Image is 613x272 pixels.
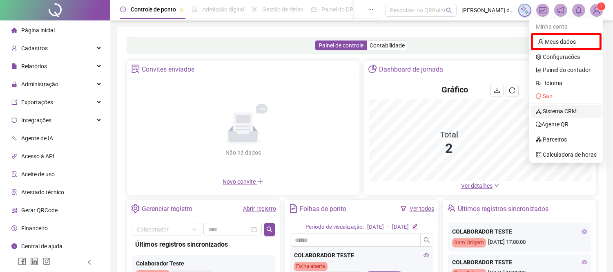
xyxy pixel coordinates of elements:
span: reload [509,87,515,94]
a: Ver todos [410,205,434,212]
span: home [11,27,17,33]
span: ellipsis [368,7,374,12]
span: export [11,99,17,105]
span: Gerar QRCode [21,207,58,214]
div: Convites enviados [142,63,194,76]
div: Folhas de ponto [300,202,346,216]
span: dollar [11,225,17,231]
span: team [447,204,456,213]
div: Sem Origem [452,238,486,247]
span: down [494,182,499,188]
span: left [87,259,92,265]
span: file-done [192,7,197,12]
div: Período de visualização: [305,223,364,232]
a: deployment-unit Sistema CRM [536,108,577,115]
div: Minha conta [531,20,602,33]
span: Relatórios [21,63,47,70]
span: linkedin [30,257,38,265]
span: edit [412,224,417,229]
span: Administração [21,81,58,88]
div: Folha aberta [294,262,328,271]
span: Controle de ponto [131,6,176,13]
span: Idioma [545,79,592,88]
div: Últimos registros sincronizados [458,202,548,216]
span: instagram [42,257,51,265]
div: [DATE] [392,223,409,232]
span: Novo convite [223,178,263,185]
span: solution [11,189,17,195]
div: COLABORADOR TESTE [452,258,587,267]
span: Atestado técnico [21,189,64,196]
div: Colaborador Teste [136,259,271,268]
span: logout [536,93,542,99]
a: setting Configurações [536,54,580,60]
a: apartment Parceiros [536,136,567,143]
span: Admissão digital [202,6,244,13]
span: Cadastros [21,45,48,52]
img: sparkle-icon.fc2bf0ac1784a2077858766a79e2daf3.svg [520,6,529,15]
span: eye [424,252,429,258]
span: Sair [543,93,553,99]
div: Gerenciar registro [142,202,192,216]
span: solution [131,65,140,73]
div: - [387,223,389,232]
span: sync [11,117,17,123]
span: flag [536,79,542,88]
span: download [494,87,500,94]
span: sun [252,7,257,12]
span: [PERSON_NAME] do [PERSON_NAME] [461,6,513,15]
a: calculator Calculadora de horas [536,151,597,158]
div: COLABORADOR TESTE [452,227,587,236]
span: search [446,7,452,13]
span: Página inicial [21,27,55,34]
div: Não há dados [205,148,281,157]
span: Acesso à API [21,153,54,160]
span: Painel de controle [319,42,363,49]
span: eye [582,259,587,265]
div: Dashboard de jornada [379,63,443,76]
span: Central de ajuda [21,243,62,250]
span: 1 [600,4,603,9]
span: qrcode [11,207,17,213]
span: Aceite de uso [21,171,55,178]
img: 90510 [591,4,603,16]
span: Agente de IA [21,135,53,142]
div: Últimos registros sincronizados [135,239,272,250]
h4: Gráfico [441,84,468,95]
a: commentAgente QR [536,121,568,128]
span: info-circle [11,243,17,249]
a: Ver detalhes down [461,182,499,189]
span: pie-chart [368,65,377,73]
div: [DATE] [367,223,384,232]
span: Integrações [21,117,51,124]
span: filter [401,206,406,211]
span: bell [575,7,582,14]
span: search [266,226,273,233]
div: [DATE] 17:00:00 [452,238,587,247]
span: Exportações [21,99,53,106]
span: Financeiro [21,225,48,232]
div: COLABORADOR TESTE [294,251,429,260]
a: bar-chart Painel do contador [536,67,591,73]
span: eye [582,229,587,234]
span: file-text [289,204,298,213]
span: lock [11,81,17,87]
a: user Meus dados [538,38,576,45]
span: Gestão de férias [262,6,303,13]
span: Contabilidade [370,42,405,49]
span: dashboard [311,7,317,12]
span: audit [11,171,17,177]
span: setting [131,204,140,213]
span: api [11,153,17,159]
span: clock-circle [120,7,126,12]
span: notification [557,7,564,14]
span: file [11,63,17,69]
span: plus [257,178,263,184]
a: Abrir registro [243,205,276,212]
sup: Atualize o seu contato no menu Meus Dados [597,2,605,11]
span: Painel do DP [321,6,353,13]
span: facebook [18,257,26,265]
span: fund [539,7,546,14]
span: user-add [11,45,17,51]
span: search [424,237,430,243]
